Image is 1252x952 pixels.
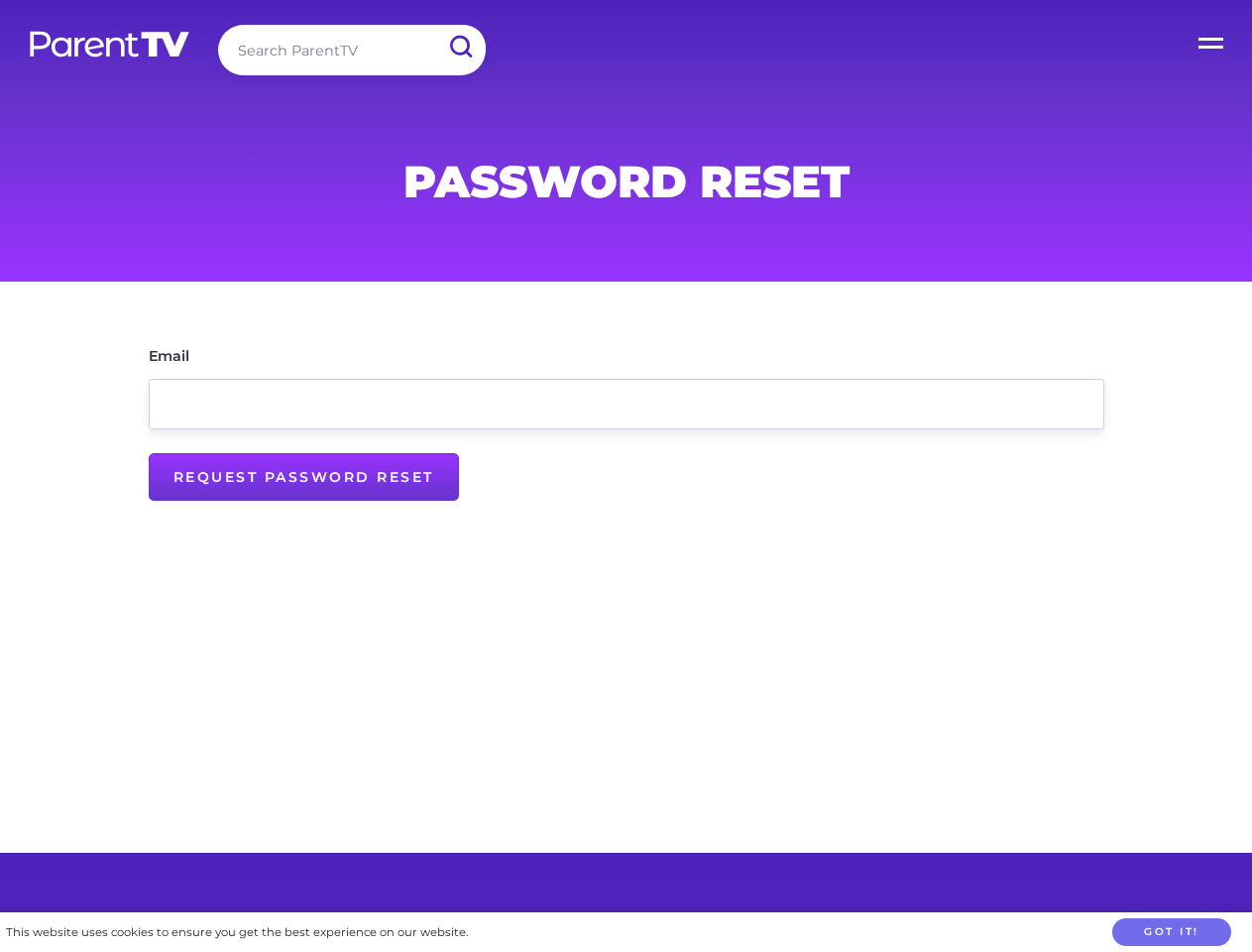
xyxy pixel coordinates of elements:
h1: Password Reset [149,162,1104,201]
input: Request Password Reset [149,453,459,501]
div: This website uses cookies to ensure you get the best experience on our website. [6,922,468,943]
button: Got it! [1112,918,1231,947]
label: Email [149,349,189,363]
img: parenttv-logo-white.4c85aaf.svg [28,30,191,59]
input: Search ParentTV [218,25,486,75]
input: Submit [434,25,486,69]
